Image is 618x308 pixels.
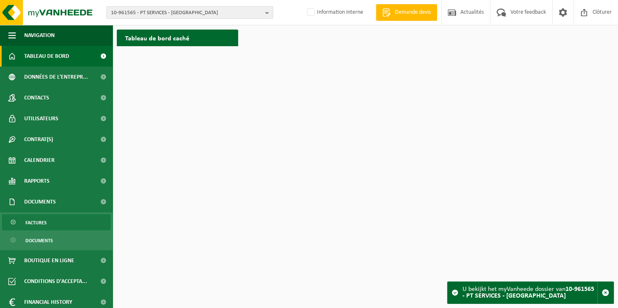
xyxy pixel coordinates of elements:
span: Utilisateurs [24,108,58,129]
span: Calendrier [24,150,55,171]
label: Information interne [305,6,363,19]
a: Demande devis [376,4,437,21]
span: Tableau de bord [24,46,69,67]
span: Documents [25,233,53,248]
a: Documents [2,232,111,248]
span: Données de l'entrepr... [24,67,88,87]
span: Contrat(s) [24,129,53,150]
span: Boutique en ligne [24,250,74,271]
h2: Tableau de bord caché [117,30,198,46]
span: Contacts [24,87,49,108]
span: Conditions d'accepta... [24,271,87,292]
div: U bekijkt het myVanheede dossier van [462,282,597,303]
span: Factures [25,215,47,231]
span: 10-961565 - PT SERVICES - [GEOGRAPHIC_DATA] [111,7,262,19]
a: Factures [2,214,111,230]
span: Navigation [24,25,55,46]
strong: 10-961565 - PT SERVICES - [GEOGRAPHIC_DATA] [462,286,594,299]
span: Demande devis [393,8,433,17]
span: Rapports [24,171,50,191]
button: 10-961565 - PT SERVICES - [GEOGRAPHIC_DATA] [106,6,273,19]
span: Documents [24,191,56,212]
